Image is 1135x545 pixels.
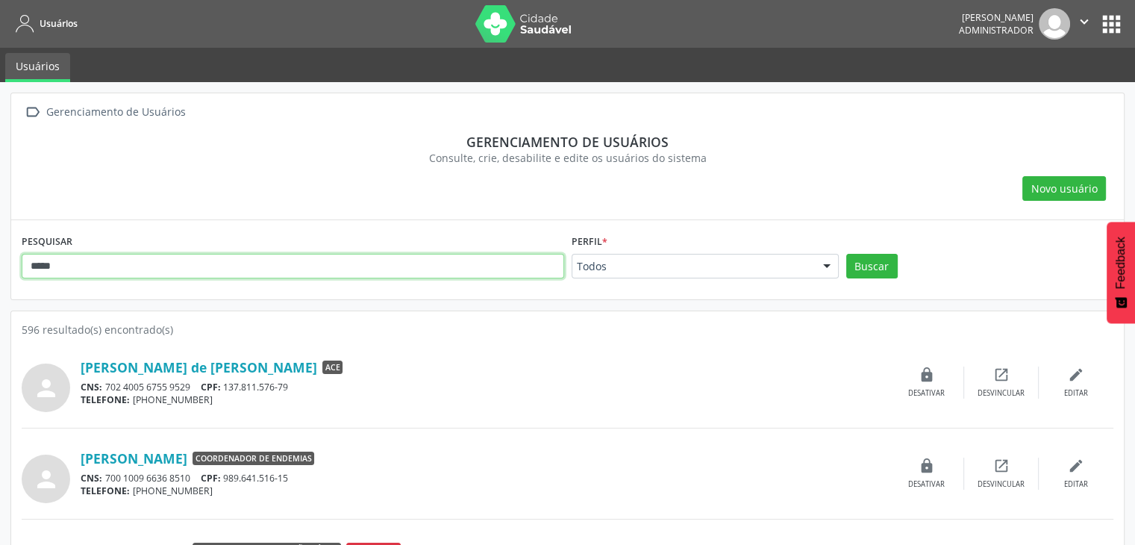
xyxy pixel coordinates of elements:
span: CPF: [201,472,221,485]
i: lock [919,458,935,474]
i: open_in_new [993,458,1010,474]
span: ACE [322,361,343,374]
i: open_in_new [993,367,1010,383]
a: [PERSON_NAME] de [PERSON_NAME] [81,359,317,376]
button: Feedback - Mostrar pesquisa [1107,222,1135,323]
i:  [1076,13,1092,30]
div: Consulte, crie, desabilite e edite os usuários do sistema [32,150,1103,166]
i: edit [1068,458,1084,474]
a: [PERSON_NAME] [81,450,187,467]
span: Coordenador de Endemias [193,452,314,465]
div: Editar [1064,479,1088,490]
i:  [22,102,43,123]
i: person [33,375,60,402]
button:  [1070,8,1098,40]
div: 596 resultado(s) encontrado(s) [22,322,1113,337]
span: Feedback [1114,237,1128,289]
div: Desativar [908,479,945,490]
button: Buscar [846,254,898,279]
div: Editar [1064,388,1088,399]
div: 702 4005 6755 9529 137.811.576-79 [81,381,889,393]
button: Novo usuário [1022,176,1106,202]
i: edit [1068,367,1084,383]
span: Administrador [959,24,1034,37]
span: Usuários [40,17,78,30]
div: [PERSON_NAME] [959,11,1034,24]
span: Todos [577,259,808,274]
img: img [1039,8,1070,40]
label: Perfil [572,231,607,254]
a: Usuários [5,53,70,82]
div: Gerenciamento de usuários [32,134,1103,150]
button: apps [1098,11,1125,37]
div: [PHONE_NUMBER] [81,393,889,406]
i: person [33,466,60,493]
span: Novo usuário [1031,181,1098,196]
span: CNS: [81,472,102,485]
label: PESQUISAR [22,231,72,254]
span: CPF: [201,381,221,393]
span: CNS: [81,381,102,393]
div: 700 1009 6636 8510 989.641.516-15 [81,472,889,485]
div: Desvincular [978,388,1025,399]
span: TELEFONE: [81,485,130,497]
div: Gerenciamento de Usuários [43,102,188,123]
span: TELEFONE: [81,393,130,406]
div: [PHONE_NUMBER] [81,485,889,497]
a:  Gerenciamento de Usuários [22,102,188,123]
div: Desativar [908,388,945,399]
div: Desvincular [978,479,1025,490]
i: lock [919,367,935,383]
a: Usuários [10,11,78,36]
